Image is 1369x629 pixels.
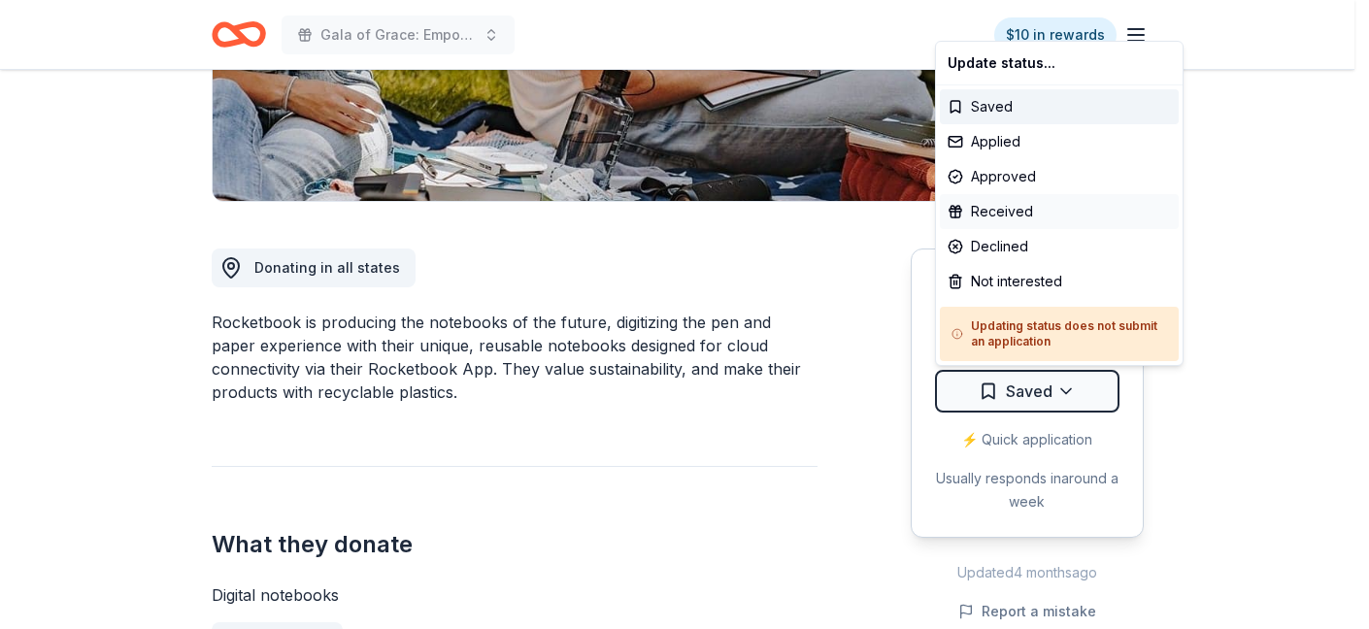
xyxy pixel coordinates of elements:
div: Saved [940,89,1179,124]
div: Declined [940,229,1179,264]
div: Approved [940,159,1179,194]
div: Received [940,194,1179,229]
span: Gala of Grace: Empowering Futures for El Porvenir [320,23,476,47]
div: Not interested [940,264,1179,299]
h5: Updating status does not submit an application [952,318,1167,349]
div: Applied [940,124,1179,159]
div: Update status... [940,46,1179,81]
